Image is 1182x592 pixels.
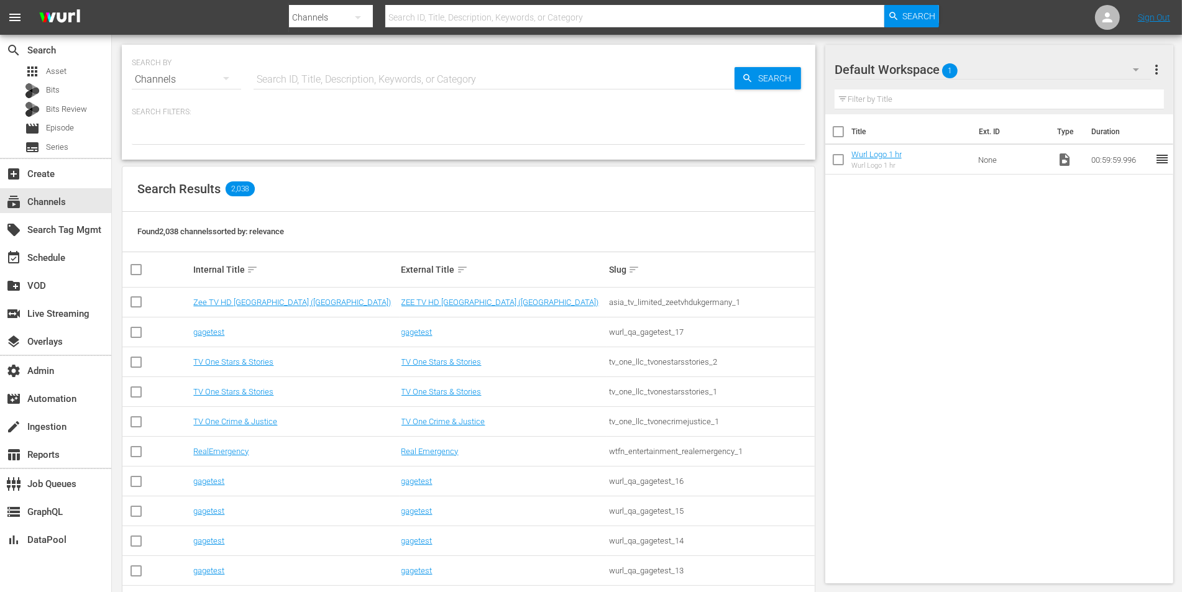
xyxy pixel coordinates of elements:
span: Asset [25,64,40,79]
span: Bits Review [46,103,87,116]
span: Search [903,5,936,27]
a: gagetest [193,536,224,545]
div: External Title [401,262,605,277]
div: Internal Title [193,262,397,277]
a: gagetest [193,566,224,575]
a: TV One Crime & Justice [401,417,485,426]
a: gagetest [401,536,433,545]
button: more_vert [1149,55,1164,84]
span: Video [1057,152,1072,167]
a: Wurl Logo 1 hr [851,150,902,159]
span: Job Queues [6,476,21,491]
span: Episode [46,122,74,134]
div: Default Workspace [835,52,1151,87]
span: DataPool [6,532,21,547]
span: menu [7,10,22,25]
span: Schedule [6,250,21,265]
span: VOD [6,278,21,293]
a: gagetest [193,506,224,516]
span: sort [247,264,258,275]
span: Asset [46,65,66,78]
span: Live Streaming [6,306,21,321]
span: Search Results [137,181,221,196]
span: Ingestion [6,419,21,434]
th: Title [851,114,971,149]
button: Search [735,67,801,89]
div: tv_one_llc_tvonestarsstories_2 [609,357,813,367]
div: wurl_qa_gagetest_13 [609,566,813,575]
span: GraphQL [6,504,21,519]
span: Search [6,43,21,58]
a: gagetest [193,327,224,337]
span: Reports [6,447,21,462]
span: Series [25,140,40,155]
div: tv_one_llc_tvonecrimejustice_1 [609,417,813,426]
span: Episode [25,121,40,136]
div: Wurl Logo 1 hr [851,162,902,170]
span: sort [457,264,468,275]
p: Search Filters: [132,107,805,117]
a: gagetest [401,476,433,486]
div: wurl_qa_gagetest_15 [609,506,813,516]
a: TV One Stars & Stories [193,357,273,367]
a: RealEmergency [193,447,249,456]
a: TV One Stars & Stories [193,387,273,396]
a: ZEE TV HD [GEOGRAPHIC_DATA] ([GEOGRAPHIC_DATA]) [401,298,599,307]
div: wurl_qa_gagetest_16 [609,476,813,486]
div: wurl_qa_gagetest_14 [609,536,813,545]
span: Overlays [6,334,21,349]
span: more_vert [1149,62,1164,77]
th: Type [1050,114,1084,149]
img: ans4CAIJ8jUAAAAAAAAAAAAAAAAAAAAAAAAgQb4GAAAAAAAAAAAAAAAAAAAAAAAAJMjXAAAAAAAAAAAAAAAAAAAAAAAAgAT5G... [30,3,89,32]
span: Found 2,038 channels sorted by: relevance [137,227,284,236]
div: Slug [609,262,813,277]
div: Bits Review [25,102,40,117]
a: gagetest [193,476,224,486]
a: Real Emergency [401,447,459,456]
a: Sign Out [1138,12,1170,22]
span: sort [628,264,639,275]
a: TV One Crime & Justice [193,417,277,426]
a: Zee TV HD [GEOGRAPHIC_DATA] ([GEOGRAPHIC_DATA]) [193,298,391,307]
span: Series [46,141,68,153]
div: Channels [132,62,241,97]
div: Bits [25,83,40,98]
span: Admin [6,363,21,378]
div: tv_one_llc_tvonestarsstories_1 [609,387,813,396]
div: wurl_qa_gagetest_17 [609,327,813,337]
td: 00:59:59.996 [1086,145,1155,175]
span: Search Tag Mgmt [6,222,21,237]
span: Channels [6,194,21,209]
a: gagetest [401,566,433,575]
span: Create [6,166,21,181]
th: Ext. ID [971,114,1050,149]
a: gagetest [401,327,433,337]
div: asia_tv_limited_zeetvhdukgermany_1 [609,298,813,307]
a: TV One Stars & Stories [401,357,482,367]
th: Duration [1084,114,1158,149]
a: gagetest [401,506,433,516]
span: 1 [942,58,958,84]
a: TV One Stars & Stories [401,387,482,396]
span: 2,038 [226,181,255,196]
td: None [973,145,1053,175]
span: reorder [1155,152,1170,166]
div: wtfn_entertainment_realemergency_1 [609,447,813,456]
span: Automation [6,391,21,406]
span: Search [753,67,801,89]
button: Search [884,5,939,27]
span: Bits [46,84,60,96]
